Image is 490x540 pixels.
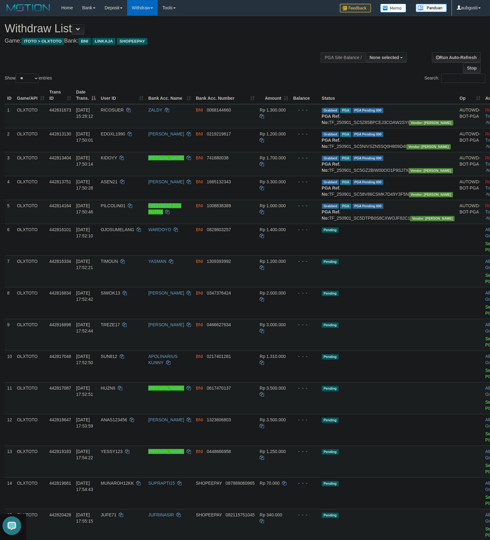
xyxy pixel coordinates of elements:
[353,204,384,209] span: PGA Pending
[15,255,47,287] td: OLXTOTO
[15,104,47,128] td: OLXTOTO
[101,108,124,112] span: RICOSUER
[416,4,447,12] img: panduan.png
[260,179,286,184] span: Rp 3.300.000
[76,386,93,397] span: [DATE] 17:52:51
[260,291,286,295] span: Rp 2.000.000
[49,449,71,454] span: 442819183
[148,354,178,365] a: APOLINARIUS KUNNY
[5,477,15,509] td: 14
[5,224,15,255] td: 6
[101,481,134,486] span: MUNAROH12KK
[49,354,71,359] span: 442817048
[5,22,321,35] h1: Withdraw List
[319,128,457,152] td: TF_250901_SC5NIVSZN5SQ0H809D4I
[207,386,231,391] span: Copy 0617470137 to clipboard
[196,512,222,517] span: SHOPEEPAY
[260,131,286,136] span: Rp 1.200.000
[207,291,231,295] span: Copy 0347376424 to clipboard
[101,449,122,454] span: YESSY123
[257,86,291,104] th: Amount: activate to sort column ascending
[196,291,203,295] span: BNI
[15,446,47,477] td: OLXTOTO
[322,291,339,296] span: Pending
[410,216,455,221] span: Vendor URL: https://secure5.1velocity.biz
[260,203,286,208] span: Rp 1.000.000
[49,512,71,517] span: 442820428
[5,104,15,128] td: 1
[322,449,339,455] span: Pending
[49,386,71,391] span: 442817087
[49,108,71,112] span: 442631673
[207,322,231,327] span: Copy 0466627634 to clipboard
[409,120,453,126] span: Vendor URL: https://secure5.1velocity.biz
[293,480,317,486] div: - - -
[366,52,407,63] button: None selected
[322,323,339,328] span: Pending
[322,354,339,359] span: Pending
[49,179,71,184] span: 442813751
[319,200,457,224] td: TF_250901_SC5DTPB0S8CXWOJF82C1
[76,512,93,524] span: [DATE] 17:55:15
[207,354,231,359] span: Copy 0217401281 to clipboard
[101,203,125,208] span: PILCOLIN01
[293,290,317,296] div: - - -
[322,138,340,149] b: PGA Ref. No:
[5,350,15,382] td: 10
[196,386,203,391] span: BNI
[101,179,118,184] span: ASEN21
[457,104,483,128] td: AUTOWD-BOT-PGA
[457,86,483,104] th: Op: activate to sort column ascending
[196,108,203,112] span: BNI
[353,180,384,185] span: PGA Pending
[260,386,286,391] span: Rp 3.500.000
[148,227,171,232] a: WARDOYO
[101,291,120,295] span: SIWOK13
[457,152,483,176] td: AUTOWD-BOT-PGA
[319,86,457,104] th: Status
[5,128,15,152] td: 2
[207,131,231,136] span: Copy 0219219617 to clipboard
[15,319,47,350] td: OLXTOTO
[207,227,231,232] span: Copy 0829803257 to clipboard
[101,131,125,136] span: EDOXL1990
[457,176,483,200] td: AUTOWD-BOT-PGA
[76,131,93,143] span: [DATE] 17:50:01
[196,203,203,208] span: BNI
[76,179,93,190] span: [DATE] 17:50:28
[322,132,339,137] span: Grabbed
[148,131,184,136] a: [PERSON_NAME]
[15,414,47,446] td: OLXTOTO
[322,259,339,264] span: Pending
[293,258,317,264] div: - - -
[260,481,280,486] span: Rp 70.000
[148,155,184,160] a: [PERSON_NAME]
[432,52,481,63] a: Run Auto-Refresh
[76,108,93,119] span: [DATE] 15:28:12
[293,385,317,391] div: - - -
[293,417,317,423] div: - - -
[76,259,93,270] span: [DATE] 17:52:21
[319,152,457,176] td: TF_250901_SC5GZ2BIW00OO1P9SJ7X
[207,179,231,184] span: Copy 1665132343 to clipboard
[260,354,286,359] span: Rp 1.310.000
[322,204,339,209] span: Grabbed
[49,259,71,264] span: 442816334
[15,224,47,255] td: OLXTOTO
[424,74,485,83] label: Search:
[49,481,71,486] span: 442819661
[49,227,71,232] span: 442816101
[322,209,340,221] b: PGA Ref. No:
[98,86,146,104] th: User ID: activate to sort column ascending
[291,86,319,104] th: Balance
[293,155,317,161] div: - - -
[322,108,339,113] span: Grabbed
[148,322,184,327] a: [PERSON_NAME]
[76,354,93,365] span: [DATE] 17:52:50
[15,86,47,104] th: Game/API: activate to sort column ascending
[146,86,193,104] th: Bank Acc. Name: activate to sort column ascending
[293,131,317,137] div: - - -
[207,259,231,264] span: Copy 1309393992 to clipboard
[101,259,118,264] span: TIMOUN
[2,2,21,21] button: Open LiveChat chat widget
